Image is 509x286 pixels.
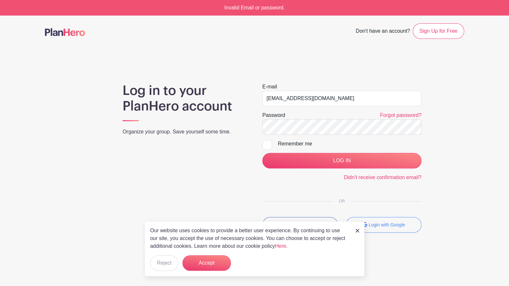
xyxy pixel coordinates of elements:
input: e.g. julie@eventco.com [262,91,421,106]
small: Login with Google [369,222,405,227]
button: Reject [150,255,178,271]
h1: Log in to your PlanHero account [123,83,247,114]
a: Here [275,243,286,249]
input: LOG IN [262,153,421,168]
a: Didn't receive confirmation email? [344,175,421,180]
span: Don't have an account? [356,25,410,39]
label: E-mail [262,83,277,91]
a: Forgot password? [380,112,421,118]
img: logo-507f7623f17ff9eddc593b1ce0a138ce2505c220e1c5a4e2b4648c50719b7d32.svg [45,28,85,36]
button: Login with Google [346,217,421,233]
button: Accept [182,255,231,271]
span: OR [334,199,350,203]
label: Password [262,111,285,119]
img: close_button-5f87c8562297e5c2d7936805f587ecaba9071eb48480494691a3f1689db116b3.svg [355,229,359,233]
div: Remember me [278,140,421,148]
a: Sign Up for Free [413,23,464,39]
p: Our website uses cookies to provide a better user experience. By continuing to use our site, you ... [150,227,349,250]
p: Organize your group. Save yourself some time. [123,128,247,136]
button: Login with Facebook [262,217,338,233]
